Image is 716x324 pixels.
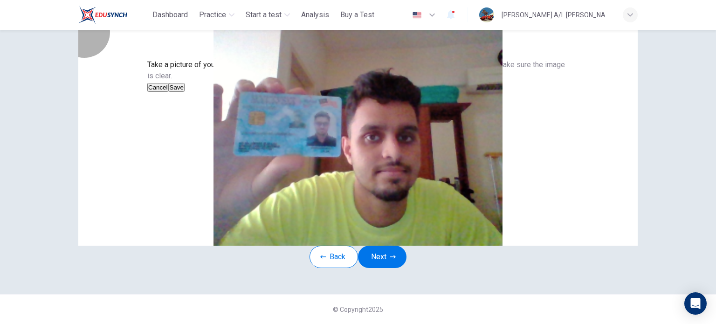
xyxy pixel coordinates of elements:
[340,9,374,21] span: Buy a Test
[242,7,294,23] button: Start a test
[479,7,494,22] img: Profile picture
[152,9,188,21] span: Dashboard
[358,246,406,268] button: Next
[411,12,423,19] img: en
[78,22,638,246] img: preview screemshot
[78,6,149,24] a: ELTC logo
[149,7,192,23] button: Dashboard
[78,6,127,24] img: ELTC logo
[297,7,333,23] button: Analysis
[337,7,378,23] button: Buy a Test
[310,246,358,268] button: Back
[333,306,383,313] span: © Copyright 2025
[301,9,329,21] span: Analysis
[195,7,238,23] button: Practice
[246,9,282,21] span: Start a test
[684,292,707,315] div: Open Intercom Messenger
[199,9,226,21] span: Practice
[502,9,612,21] div: [PERSON_NAME] A/L [PERSON_NAME]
